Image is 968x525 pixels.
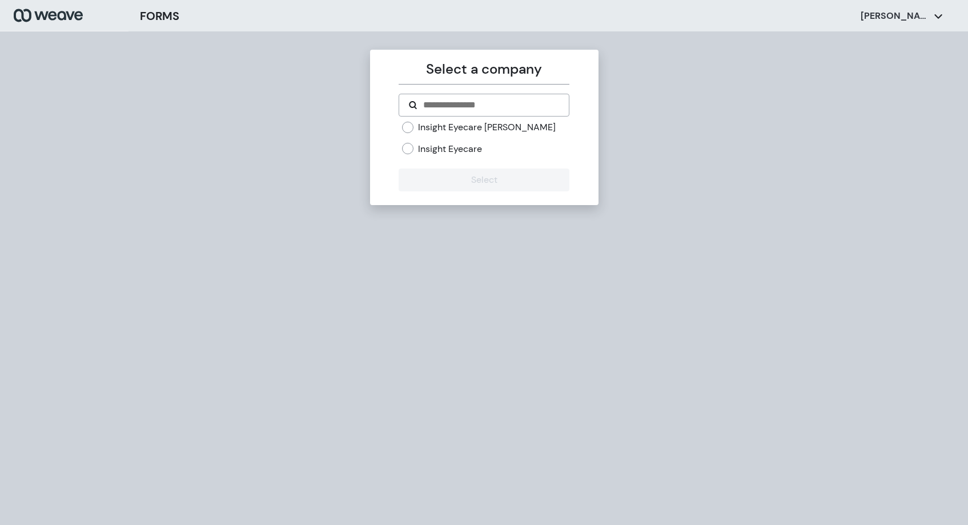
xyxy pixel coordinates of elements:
button: Select [399,169,569,191]
p: Select a company [399,59,569,79]
label: Insight Eyecare [418,143,482,155]
label: Insight Eyecare [PERSON_NAME] [418,121,556,134]
h3: FORMS [140,7,179,25]
p: [PERSON_NAME] [861,10,929,22]
input: Search [422,98,560,112]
